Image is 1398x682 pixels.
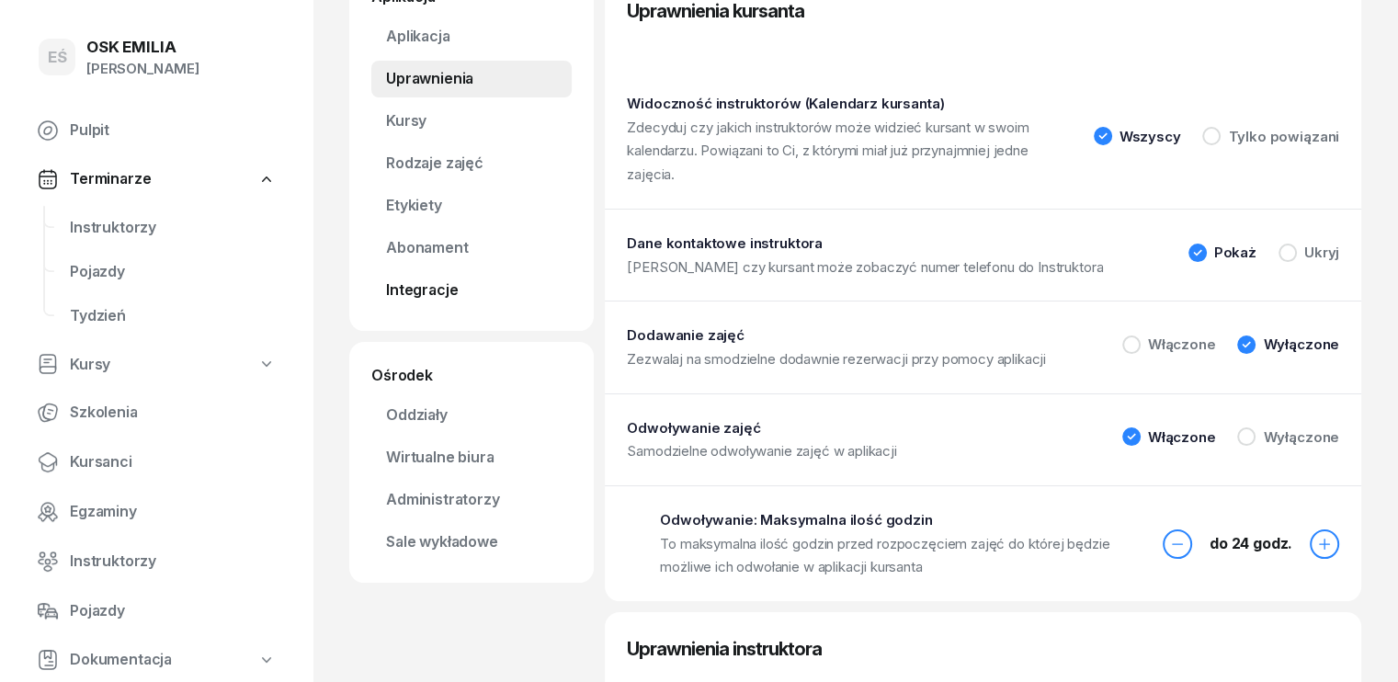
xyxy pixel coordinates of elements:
a: Administratorzy [371,482,572,518]
a: Kursy [22,344,290,386]
div: Wszyscy [1120,130,1181,143]
a: Oddziały [371,397,572,434]
a: Tydzień [55,294,290,338]
p: [PERSON_NAME] czy kursant może zobaczyć numer telefonu do Instruktora [627,256,1147,279]
p: Samodzielne odwoływanie zajęć w aplikacji [627,439,940,463]
a: Egzaminy [22,490,290,534]
a: Dokumentacja [22,639,290,681]
a: Abonament [371,230,572,267]
a: Uprawnienia [371,61,572,97]
div: do 24 godz. [1192,532,1310,556]
a: Aplikacja [371,18,572,55]
a: Instruktorzy [55,206,290,250]
a: Sale wykładowe [371,524,572,561]
a: Kursanci [22,440,290,484]
a: Pojazdy [55,250,290,294]
span: Tydzień [70,304,276,328]
div: Włączone [1148,337,1216,351]
span: Kursy [70,353,110,377]
div: OSK EMILIA [86,40,199,55]
div: Wyłączone [1263,337,1339,351]
span: Instruktorzy [70,216,276,240]
a: Kursy [371,103,572,140]
a: Instruktorzy [22,540,290,584]
span: Egzaminy [70,500,276,524]
div: Tylko powiązani [1228,130,1339,143]
span: Szkolenia [70,401,276,425]
a: Pulpit [22,108,290,153]
div: Pokaż [1214,245,1256,259]
span: Pojazdy [70,260,276,284]
p: To maksymalna ilość godzin przed rozpoczęciem zajęć do której będzie możliwe ich odwołanie w apli... [660,532,1163,579]
span: Dokumentacja [70,648,172,672]
a: Rodzaje zajęć [371,145,572,182]
p: Zezwalaj na smodzielne dodawnie rezerwacji przy pomocy aplikacji [627,347,1090,371]
p: Zdecyduj czy jakich instruktorów może widzieć kursant w swoim kalendarzu. Powiązani to Ci, z któr... [627,116,1093,187]
a: Integracje [371,272,572,309]
span: Terminarze [70,167,151,191]
div: Ukryj [1304,245,1339,259]
a: Etykiety [371,188,572,224]
span: Instruktorzy [70,550,276,574]
div: Ośrodek [371,364,572,386]
span: EŚ [48,50,67,65]
div: [PERSON_NAME] [86,57,199,81]
span: Pulpit [70,119,276,142]
span: Kursanci [70,450,276,474]
div: Wyłączone [1263,430,1339,444]
span: Pojazdy [70,599,276,623]
a: Wirtualne biura [371,439,572,476]
div: Włączone [1148,430,1216,444]
a: Szkolenia [22,391,290,435]
a: Terminarze [22,158,290,200]
a: Pojazdy [22,589,290,633]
